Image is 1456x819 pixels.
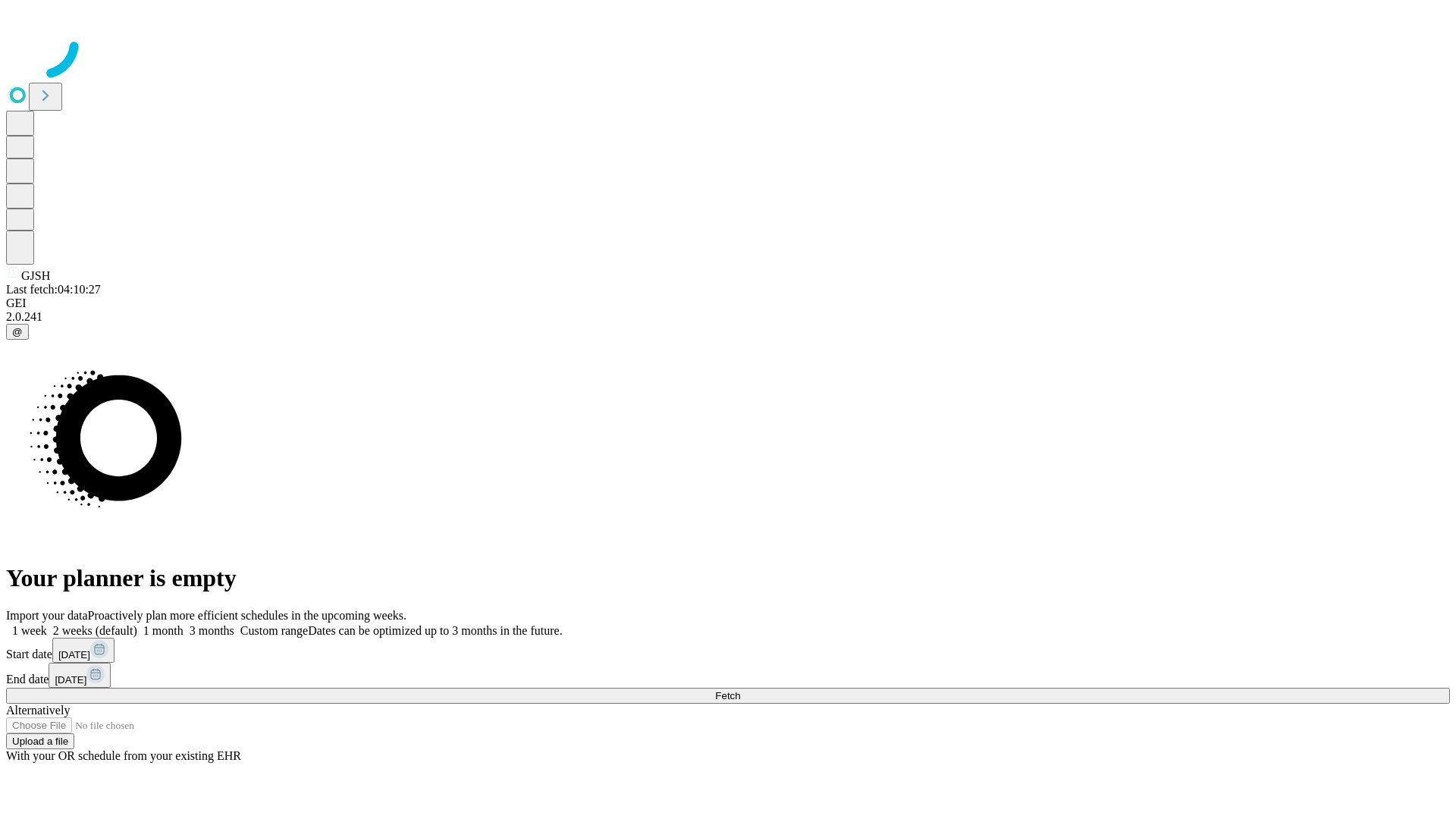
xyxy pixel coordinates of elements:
[6,310,1450,324] div: 2.0.241
[6,283,101,296] span: Last fetch: 04:10:27
[55,674,86,686] span: [DATE]
[6,688,1450,704] button: Fetch
[308,624,562,637] span: Dates can be optimized up to 3 months in the future.
[6,324,29,340] button: @
[52,638,115,663] button: [DATE]
[240,624,308,637] span: Custom range
[6,749,241,762] span: With your OR schedule from your existing EHR
[21,269,50,282] span: GJSH
[6,609,88,622] span: Import your data
[49,663,111,688] button: [DATE]
[6,663,1450,688] div: End date
[715,690,740,701] span: Fetch
[88,609,406,622] span: Proactively plan more efficient schedules in the upcoming weeks.
[12,326,23,337] span: @
[12,624,47,637] span: 1 week
[6,638,1450,663] div: Start date
[6,297,1450,310] div: GEI
[53,624,137,637] span: 2 weeks (default)
[190,624,234,637] span: 3 months
[6,733,74,749] button: Upload a file
[6,564,1450,592] h1: Your planner is empty
[143,624,184,637] span: 1 month
[6,704,70,717] span: Alternatively
[58,649,90,661] span: [DATE]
